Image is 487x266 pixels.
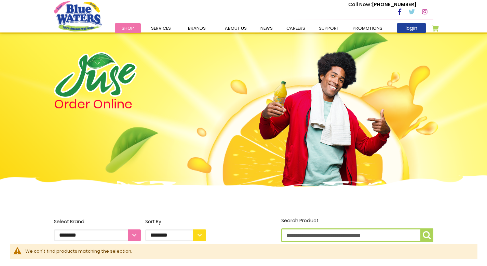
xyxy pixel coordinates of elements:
[145,229,206,241] select: Sort By
[54,1,102,31] a: store logo
[54,218,141,241] label: Select Brand
[218,23,254,33] a: about us
[423,231,431,239] img: search-icon.png
[348,1,372,8] span: Call Now :
[312,23,346,33] a: support
[54,98,206,110] h4: Order Online
[188,25,206,31] span: Brands
[281,217,433,242] label: Search Product
[54,52,137,98] img: logo
[346,23,389,33] a: Promotions
[281,228,433,242] input: Search Product
[25,248,471,255] div: We can't find products matching the selection.
[54,229,141,241] select: Select Brand
[122,25,134,31] span: Shop
[420,228,433,242] button: Search Product
[280,23,312,33] a: careers
[151,25,171,31] span: Services
[397,23,426,33] a: login
[348,1,416,8] p: [PHONE_NUMBER]
[258,39,391,186] img: man.png
[145,218,206,225] div: Sort By
[254,23,280,33] a: News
